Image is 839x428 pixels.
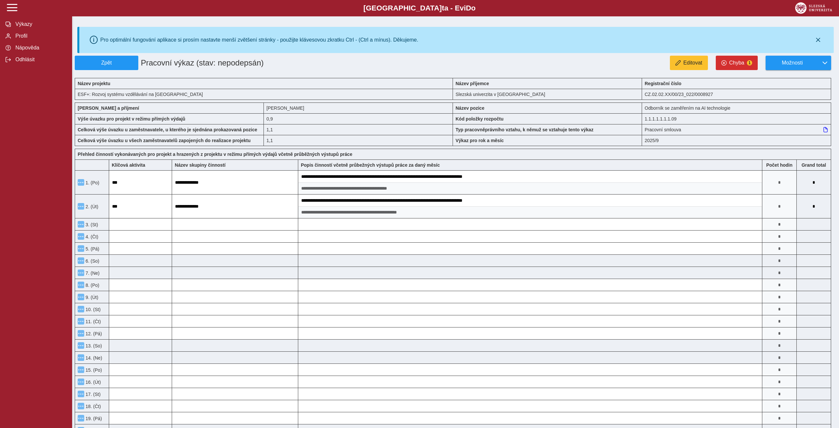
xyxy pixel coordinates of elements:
button: Menu [78,403,84,409]
button: Menu [78,233,84,240]
b: Celková výše úvazku u všech zaměstnavatelů zapojených do realizace projektu [78,138,251,143]
button: Chyba1 [716,56,758,70]
span: 5. (Pá) [84,246,99,251]
span: 19. (Pá) [84,416,102,421]
span: 18. (Čt) [84,404,101,409]
span: 12. (Pá) [84,331,102,336]
div: 1.1.1.1.1.1.1.09 [642,113,831,124]
div: Slezská univerzita v [GEOGRAPHIC_DATA] [453,89,642,100]
div: 1,1 [264,135,453,146]
span: Možnosti [771,60,813,66]
span: 1. (Po) [84,180,99,185]
h1: Pracovní výkaz (stav: nepodepsán) [138,56,392,70]
div: Odborník se zaměřením na AI technologie [642,102,831,113]
b: Počet hodin [762,162,796,168]
span: 17. (St) [84,392,101,397]
b: [GEOGRAPHIC_DATA] a - Evi [20,4,819,12]
b: [PERSON_NAME] a příjmení [78,105,139,111]
button: Menu [78,221,84,228]
b: Suma za den přes všechny výkazy [797,162,831,168]
b: Popis činností včetně průbežných výstupů práce za daný měsíc [301,162,440,168]
button: Menu [78,330,84,337]
button: Zpět [75,56,138,70]
button: Menu [78,379,84,385]
div: [PERSON_NAME] [264,102,453,113]
button: Menu [78,306,84,312]
b: Klíčová aktivita [112,162,145,168]
span: 13. (So) [84,343,102,348]
div: 2025/9 [642,135,831,146]
span: o [471,4,476,12]
button: Menu [78,245,84,252]
b: Registrační číslo [645,81,681,86]
b: Název příjemce [456,81,489,86]
span: 14. (Ne) [84,355,102,361]
button: Menu [78,203,84,210]
span: Chyba [729,60,744,66]
button: Menu [78,354,84,361]
b: Název skupiny činností [175,162,225,168]
span: 6. (So) [84,258,99,264]
span: Výkazy [13,21,67,27]
span: 4. (Čt) [84,234,98,239]
div: 7,2 h / den. 36 h / týden. [264,113,453,124]
span: Nápověda [13,45,67,51]
button: Menu [78,257,84,264]
span: 3. (St) [84,222,98,227]
img: logo_web_su.png [795,2,832,14]
b: Celková výše úvazku u zaměstnavatele, u kterého je sjednána prokazovaná pozice [78,127,257,132]
button: Menu [78,366,84,373]
span: 2. (Út) [84,204,98,209]
b: Název projektu [78,81,110,86]
b: Přehled činností vykonávaných pro projekt a hrazených z projektu v režimu přímých výdajů včetně p... [78,152,352,157]
div: 1,1 [264,124,453,135]
span: 1 [747,60,752,65]
div: CZ.02.02.XX/00/23_022/0008927 [642,89,831,100]
div: Pracovní smlouva [642,124,831,135]
div: ESF+: Rozvoj systému vzdělávání na [GEOGRAPHIC_DATA] [75,89,453,100]
span: 7. (Ne) [84,270,100,276]
button: Menu [78,179,84,186]
div: Pro optimální fungování aplikace si prosím nastavte menší zvětšení stránky - použijte klávesovou ... [100,37,418,43]
span: 16. (Út) [84,380,101,385]
span: Odhlásit [13,57,67,63]
b: Kód položky rozpočtu [456,116,503,121]
button: Menu [78,294,84,300]
button: Menu [78,415,84,421]
button: Možnosti [766,56,819,70]
span: 15. (Po) [84,367,102,373]
button: Editovat [670,56,708,70]
span: t [442,4,444,12]
span: D [466,4,471,12]
span: 11. (Čt) [84,319,101,324]
button: Menu [78,270,84,276]
button: Menu [78,318,84,325]
span: 10. (St) [84,307,101,312]
span: Editovat [683,60,702,66]
b: Název pozice [456,105,484,111]
button: Menu [78,282,84,288]
b: Výše úvazku pro projekt v režimu přímých výdajů [78,116,185,121]
span: 8. (Po) [84,283,99,288]
b: Výkaz pro rok a měsíc [456,138,504,143]
button: Menu [78,342,84,349]
span: Zpět [78,60,135,66]
span: 9. (Út) [84,295,98,300]
b: Typ pracovněprávního vztahu, k němuž se vztahuje tento výkaz [456,127,594,132]
span: Profil [13,33,67,39]
button: Menu [78,391,84,397]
